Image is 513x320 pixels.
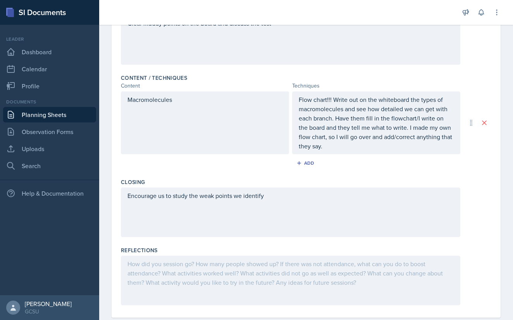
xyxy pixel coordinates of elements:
div: Add [298,160,315,166]
a: Profile [3,78,96,94]
a: Uploads [3,141,96,157]
label: Reflections [121,246,158,254]
label: Content / Techniques [121,74,187,82]
div: Techniques [292,82,460,90]
div: GCSU [25,308,72,315]
p: Macromolecules [127,95,282,104]
p: Flow chart!!! Write out on the whiteboard the types of macromolecules and see how detailed we can... [299,95,454,151]
a: Calendar [3,61,96,77]
div: Content [121,82,289,90]
div: Leader [3,36,96,43]
a: Search [3,158,96,174]
a: Dashboard [3,44,96,60]
div: Documents [3,98,96,105]
a: Observation Forms [3,124,96,139]
div: Help & Documentation [3,186,96,201]
button: Add [294,157,319,169]
a: Planning Sheets [3,107,96,122]
div: [PERSON_NAME] [25,300,72,308]
label: Closing [121,178,145,186]
p: Encourage us to study the weak points we identify [127,191,454,200]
